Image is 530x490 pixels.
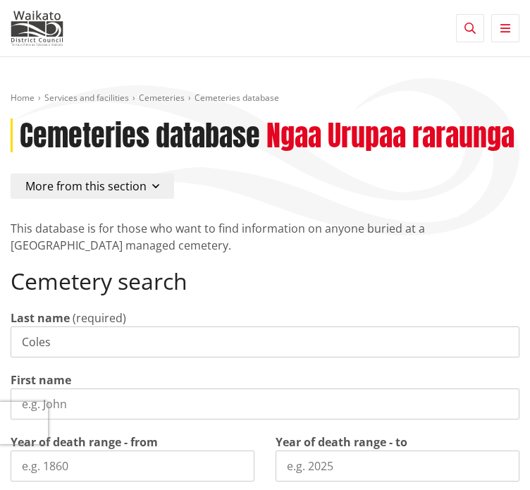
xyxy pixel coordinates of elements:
span: Cemeteries database [195,92,279,104]
button: More from this section [11,173,174,199]
input: e.g. Smith [11,326,519,357]
label: Last name [11,310,70,326]
input: e.g. 2025 [276,451,519,482]
a: Home [11,92,35,104]
nav: breadcrumb [11,92,519,104]
a: Cemeteries [139,92,185,104]
p: This database is for those who want to find information on anyone buried at a [GEOGRAPHIC_DATA] m... [11,220,519,254]
label: First name [11,372,71,388]
span: More from this section [25,178,147,194]
h1: Cemeteries database [20,118,260,152]
label: Year of death range - to [276,434,407,451]
img: Waikato District Council - Te Kaunihera aa Takiwaa o Waikato [11,11,63,46]
label: Year of death range - from [11,434,158,451]
input: e.g. John [11,388,519,419]
h2: Cemetery search [11,268,519,295]
h2: Ngaa Urupaa raraunga [266,118,514,152]
span: (required) [73,310,126,326]
a: Services and facilities [44,92,129,104]
input: e.g. 1860 [11,451,254,482]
